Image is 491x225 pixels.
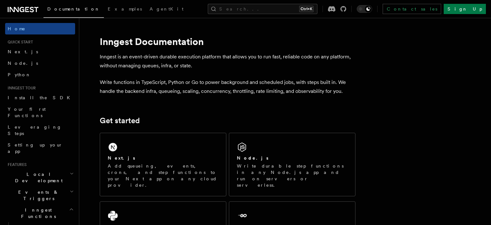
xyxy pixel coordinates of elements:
a: Node.jsWrite durable step functions in any Node.js app and run on servers or serverless. [229,133,355,196]
span: Documentation [47,6,100,11]
a: Setting up your app [5,139,75,157]
span: Node.js [8,61,38,66]
span: Inngest Functions [5,207,69,220]
a: Examples [104,2,146,17]
button: Toggle dark mode [357,5,372,13]
p: Inngest is an event-driven durable execution platform that allows you to run fast, reliable code ... [100,52,355,70]
span: Events & Triggers [5,189,70,202]
button: Local Development [5,169,75,186]
a: AgentKit [146,2,187,17]
a: Documentation [43,2,104,18]
span: Examples [108,6,142,11]
span: Local Development [5,171,70,184]
a: Sign Up [444,4,486,14]
span: Quick start [5,40,33,45]
a: Next.jsAdd queueing, events, crons, and step functions to your Next app on any cloud provider. [100,133,226,196]
span: Home [8,26,26,32]
a: Next.js [5,46,75,57]
p: Write functions in TypeScript, Python or Go to power background and scheduled jobs, with steps bu... [100,78,355,96]
button: Search...Ctrl+K [208,4,317,14]
span: Setting up your app [8,142,63,154]
h1: Inngest Documentation [100,36,355,47]
p: Write durable step functions in any Node.js app and run on servers or serverless. [237,163,347,188]
a: Contact sales [383,4,441,14]
p: Add queueing, events, crons, and step functions to your Next app on any cloud provider. [108,163,218,188]
a: Node.js [5,57,75,69]
span: Inngest tour [5,86,36,91]
span: Python [8,72,31,77]
button: Events & Triggers [5,186,75,204]
h2: Next.js [108,155,135,161]
a: Your first Functions [5,103,75,121]
a: Python [5,69,75,80]
span: AgentKit [150,6,183,11]
span: Leveraging Steps [8,124,62,136]
h2: Node.js [237,155,269,161]
span: Next.js [8,49,38,54]
a: Leveraging Steps [5,121,75,139]
a: Get started [100,116,140,125]
span: Your first Functions [8,107,46,118]
a: Home [5,23,75,34]
span: Install the SDK [8,95,74,100]
button: Inngest Functions [5,204,75,222]
span: Features [5,162,27,167]
a: Install the SDK [5,92,75,103]
kbd: Ctrl+K [299,6,314,12]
